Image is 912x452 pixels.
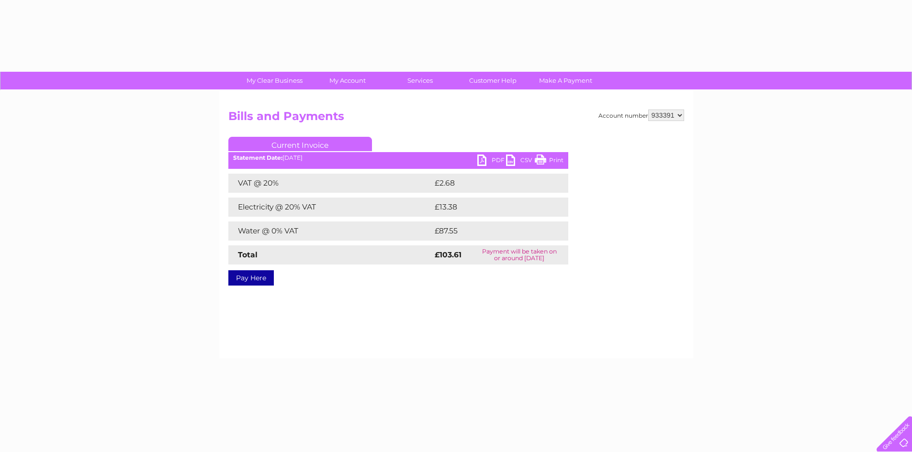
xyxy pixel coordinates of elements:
[435,250,462,259] strong: £103.61
[453,72,532,89] a: Customer Help
[228,174,432,193] td: VAT @ 20%
[228,154,568,161] div: [DATE]
[381,72,460,89] a: Services
[233,154,282,161] b: Statement Date:
[228,137,372,151] a: Current Invoice
[471,245,568,265] td: Payment will be taken on or around [DATE]
[432,221,548,241] td: £87.55
[228,221,432,241] td: Water @ 0% VAT
[526,72,605,89] a: Make A Payment
[308,72,387,89] a: My Account
[477,154,506,168] a: PDF
[228,270,274,286] a: Pay Here
[228,110,684,128] h2: Bills and Payments
[535,154,563,168] a: Print
[598,110,684,121] div: Account number
[238,250,258,259] strong: Total
[432,198,548,217] td: £13.38
[432,174,546,193] td: £2.68
[228,198,432,217] td: Electricity @ 20% VAT
[235,72,314,89] a: My Clear Business
[506,154,535,168] a: CSV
